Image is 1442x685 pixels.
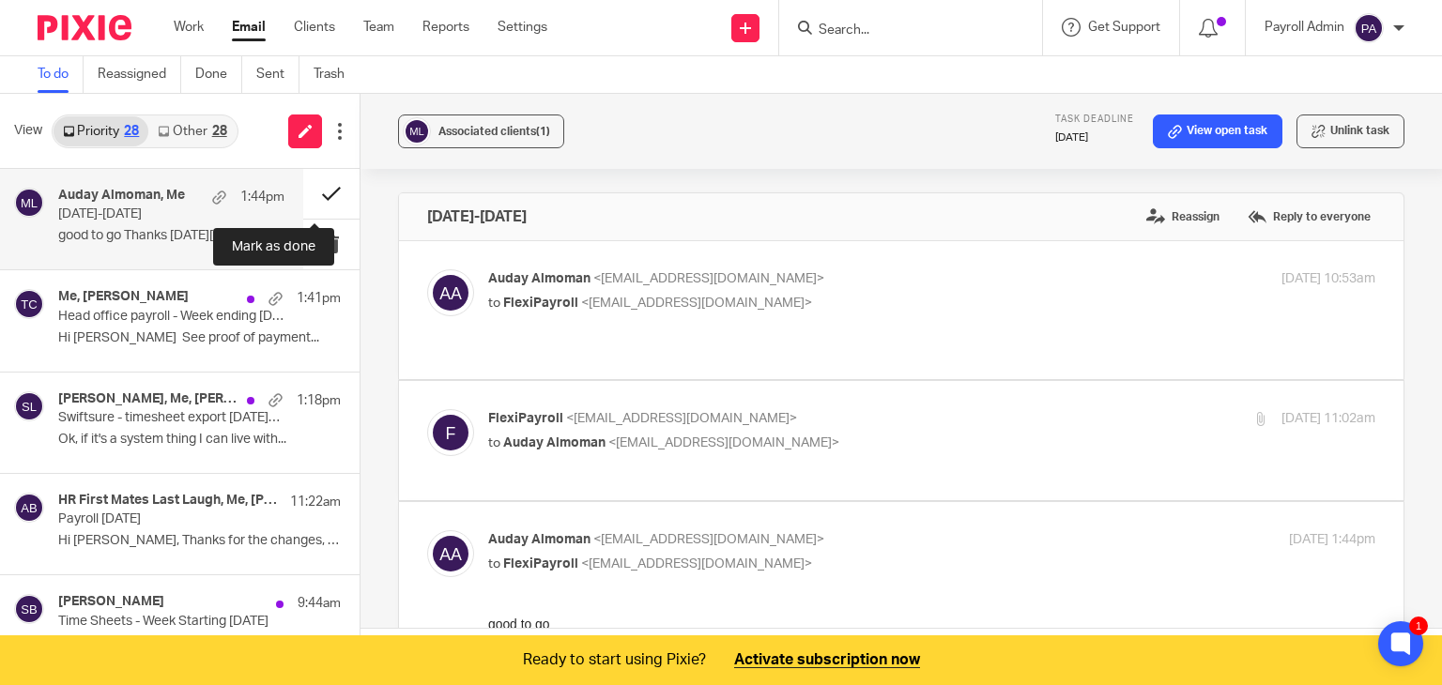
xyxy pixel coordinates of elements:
p: 9:44am [298,594,341,613]
span: Auday Almoman [488,533,591,546]
a: Clients [294,18,335,37]
p: 1:44pm [240,188,284,206]
img: svg%3E [14,493,44,523]
span: <[EMAIL_ADDRESS][DOMAIN_NAME]> [581,557,812,571]
p: [DATE]-[DATE] [58,206,239,222]
span: Auday Almoman [488,272,591,285]
a: Done [195,56,242,93]
h4: [PERSON_NAME], Me, [PERSON_NAME] [58,391,238,407]
h4: Auday Almoman, Me [58,188,185,204]
img: svg%3E [427,269,474,316]
span: to [488,436,500,449]
button: Unlink task [1296,114,1404,148]
p: [DATE] 10:53am [1281,269,1375,289]
span: Associated clients [438,126,550,137]
a: Work [174,18,204,37]
div: 28 [212,125,227,138]
p: Payroll Admin [1265,18,1344,37]
button: Associated clients(1) [398,114,564,148]
p: 11:22am [290,493,341,511]
a: Reports [422,18,469,37]
p: Time Sheets - Week Starting [DATE] [58,614,284,630]
h4: [PERSON_NAME] [58,594,164,610]
img: Pixie [38,15,131,40]
img: svg%3E [403,117,431,145]
span: (1) [536,126,550,137]
a: Priority28 [54,116,148,146]
p: [DATE] 11:02am [1281,409,1375,429]
img: svg%3E [14,289,44,319]
p: Head office payroll - Week ending [DATE] [58,309,284,325]
p: [DATE] 1:44pm [1289,530,1375,550]
span: to [488,297,500,310]
span: Get Support [1088,21,1160,34]
img: svg%3E [14,594,44,624]
a: Email [232,18,266,37]
input: Search [817,23,986,39]
img: svg%3E [14,391,44,421]
p: good to go Thanks [DATE][DATE] at... [58,228,284,244]
div: 28 [124,125,139,138]
p: Hi [PERSON_NAME], Thanks for the changes, look good... [58,533,341,549]
span: Task deadline [1055,114,1134,124]
img: svg%3E [14,188,44,218]
span: FlexiPayroll [503,297,578,310]
a: To do [38,56,84,93]
a: Settings [498,18,547,37]
span: FlexiPayroll [503,557,578,571]
p: 1:18pm [297,391,341,410]
p: [DATE] [1055,130,1134,145]
h4: HR First Mates Last Laugh, Me, [PERSON_NAME] [58,493,281,509]
p: Hi [PERSON_NAME] See proof of payment... [58,330,341,346]
h4: [DATE]-[DATE] [427,207,527,226]
label: Reassign [1142,203,1224,231]
h4: Me, [PERSON_NAME] [58,289,189,305]
a: Sent [256,56,299,93]
a: Trash [314,56,359,93]
p: Swiftsure - timesheet export [DATE]-[DATE] [58,410,284,426]
span: <[EMAIL_ADDRESS][DOMAIN_NAME]> [608,436,839,449]
a: Other28 [148,116,236,146]
span: <[EMAIL_ADDRESS][DOMAIN_NAME]> [566,412,797,425]
a: Team [363,18,394,37]
img: svg%3E [427,530,474,577]
span: <[EMAIL_ADDRESS][DOMAIN_NAME]> [581,297,812,310]
span: FlexiPayroll [488,412,563,425]
a: View open task [1153,114,1282,148]
p: Payroll [DATE] [58,511,284,527]
span: <[EMAIL_ADDRESS][DOMAIN_NAME]> [593,272,824,285]
span: Auday Almoman [503,436,606,449]
a: Reassigned [98,56,181,93]
p: Ok, if it's a system thing I can live with... [58,432,341,448]
span: <[EMAIL_ADDRESS][DOMAIN_NAME]> [593,533,824,546]
img: svg%3E [1354,13,1384,43]
span: View [14,121,42,141]
span: to [488,557,500,571]
p: 1:41pm [297,289,341,308]
img: svg%3E [427,409,474,456]
div: 1 [1409,616,1428,635]
label: Reply to everyone [1243,203,1375,231]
